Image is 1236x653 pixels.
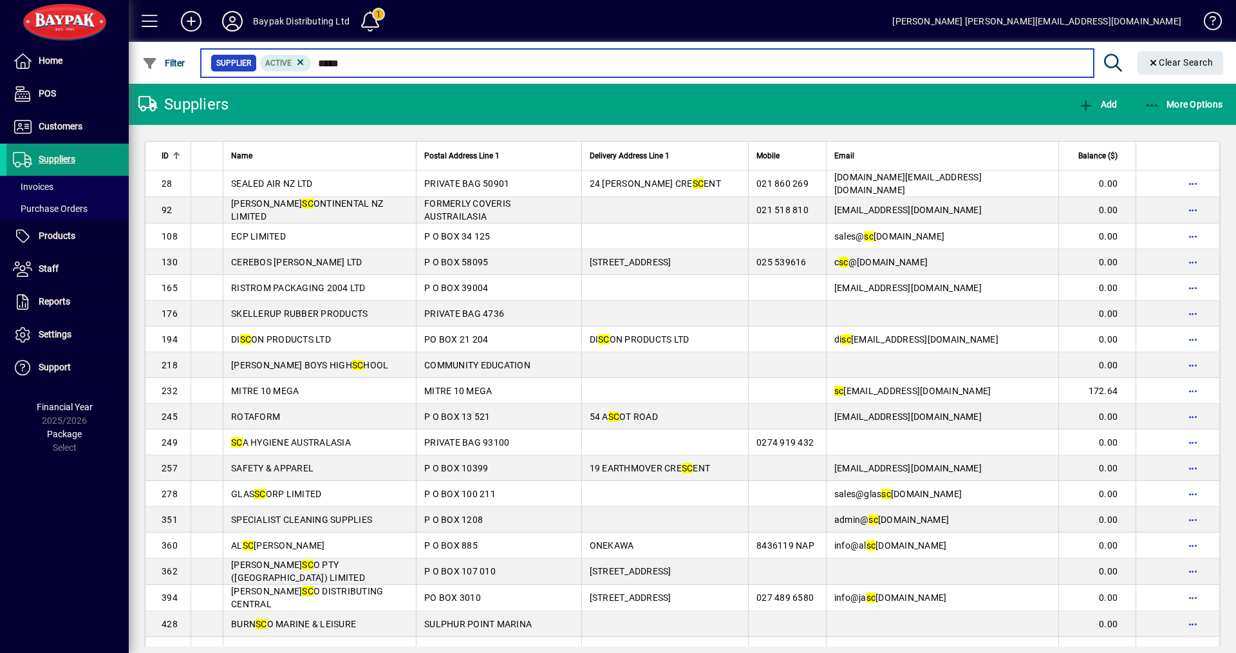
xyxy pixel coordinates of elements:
td: 0.00 [1058,326,1136,352]
span: SPECIALIST CLEANING SUPPLIES [231,515,372,525]
span: [EMAIL_ADDRESS][DOMAIN_NAME] [834,463,982,473]
div: [PERSON_NAME] [PERSON_NAME][EMAIL_ADDRESS][DOMAIN_NAME] [892,11,1181,32]
em: sc [834,386,844,396]
button: More options [1183,458,1203,478]
a: Support [6,352,129,384]
button: More options [1183,432,1203,453]
span: A HYGIENE AUSTRALASIA [231,437,351,448]
em: SC [240,334,252,345]
span: P O BOX 39004 [424,283,488,293]
button: More options [1183,278,1203,298]
span: SKELLERUP RUBBER PRODUCTS [231,308,368,319]
td: 0.00 [1058,611,1136,637]
span: di [EMAIL_ADDRESS][DOMAIN_NAME] [834,334,998,345]
td: 0.00 [1058,585,1136,611]
span: Support [39,362,71,372]
span: 351 [162,515,178,525]
span: 257 [162,463,178,473]
td: 0.00 [1058,507,1136,533]
span: 176 [162,308,178,319]
span: Delivery Address Line 1 [590,149,669,163]
span: P O BOX 100 211 [424,489,496,499]
span: [DOMAIN_NAME][EMAIL_ADDRESS][DOMAIN_NAME] [834,172,982,195]
em: SC [254,489,266,499]
em: sc [839,257,848,267]
span: [EMAIL_ADDRESS][DOMAIN_NAME] [834,205,982,215]
em: SC [256,619,267,629]
span: Mobile [756,149,780,163]
em: SC [302,560,314,570]
button: Profile [212,10,253,33]
span: 428 [162,619,178,629]
span: [PERSON_NAME] BOYS HIGH HOOL [231,360,388,370]
a: Products [6,220,129,252]
span: 8436119 NAP [756,540,814,551]
div: Mobile [756,149,818,163]
button: More options [1183,535,1203,556]
div: Email [834,149,1051,163]
td: 0.00 [1058,430,1136,455]
span: Add [1078,99,1117,109]
em: SC [302,198,314,209]
span: 130 [162,257,178,267]
span: MITRE 10 MEGA [424,386,492,396]
button: More options [1183,484,1203,504]
span: c @[DOMAIN_NAME] [834,257,928,267]
span: 28 [162,178,173,189]
span: [STREET_ADDRESS] [590,592,671,603]
button: More options [1183,329,1203,350]
span: Balance ($) [1078,149,1118,163]
em: sc [881,489,891,499]
span: Filter [142,58,185,68]
span: [STREET_ADDRESS] [590,257,671,267]
td: 0.00 [1058,404,1136,430]
span: Financial Year [37,402,93,412]
span: 360 [162,540,178,551]
span: [EMAIL_ADDRESS][DOMAIN_NAME] [834,386,991,396]
em: SC [693,178,704,189]
span: SAFETY & APPAREL [231,463,314,473]
mat-chip: Activation Status: Active [260,55,312,71]
td: 0.00 [1058,533,1136,558]
td: 0.00 [1058,558,1136,585]
button: More options [1183,509,1203,530]
em: SC [598,334,610,345]
a: Purchase Orders [6,198,129,220]
span: P O BOX 885 [424,540,478,551]
span: Reports [39,296,70,307]
td: 0.00 [1058,455,1136,481]
span: DI ON PRODUCTS LTD [231,334,331,345]
button: More options [1183,561,1203,582]
a: Settings [6,319,129,351]
a: Customers [6,111,129,143]
span: Purchase Orders [13,203,88,214]
td: 0.00 [1058,301,1136,326]
em: SC [352,360,364,370]
td: 0.00 [1058,352,1136,378]
span: 249 [162,437,178,448]
a: POS [6,78,129,110]
span: GLAS ORP LIMITED [231,489,321,499]
div: Balance ($) [1067,149,1129,163]
span: 194 [162,334,178,345]
span: 218 [162,360,178,370]
span: More Options [1145,99,1223,109]
span: DI ON PRODUCTS LTD [590,334,689,345]
em: sc [868,515,878,525]
em: SC [682,463,693,473]
span: 19 EARTHMOVER CRE ENT [590,463,711,473]
em: sc [864,231,874,241]
span: Active [265,59,292,68]
span: 24 [PERSON_NAME] CRE ENT [590,178,721,189]
span: ONEKAWA [590,540,634,551]
span: 92 [162,205,173,215]
a: Home [6,45,129,77]
span: 394 [162,592,178,603]
td: 0.00 [1058,197,1136,223]
div: Suppliers [138,94,229,115]
td: 0.00 [1058,275,1136,301]
span: Package [47,429,82,439]
span: 362 [162,566,178,576]
span: FORMERLY COVERIS AUSTRAILASIA [424,198,510,222]
span: admin@ [DOMAIN_NAME] [834,515,949,525]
